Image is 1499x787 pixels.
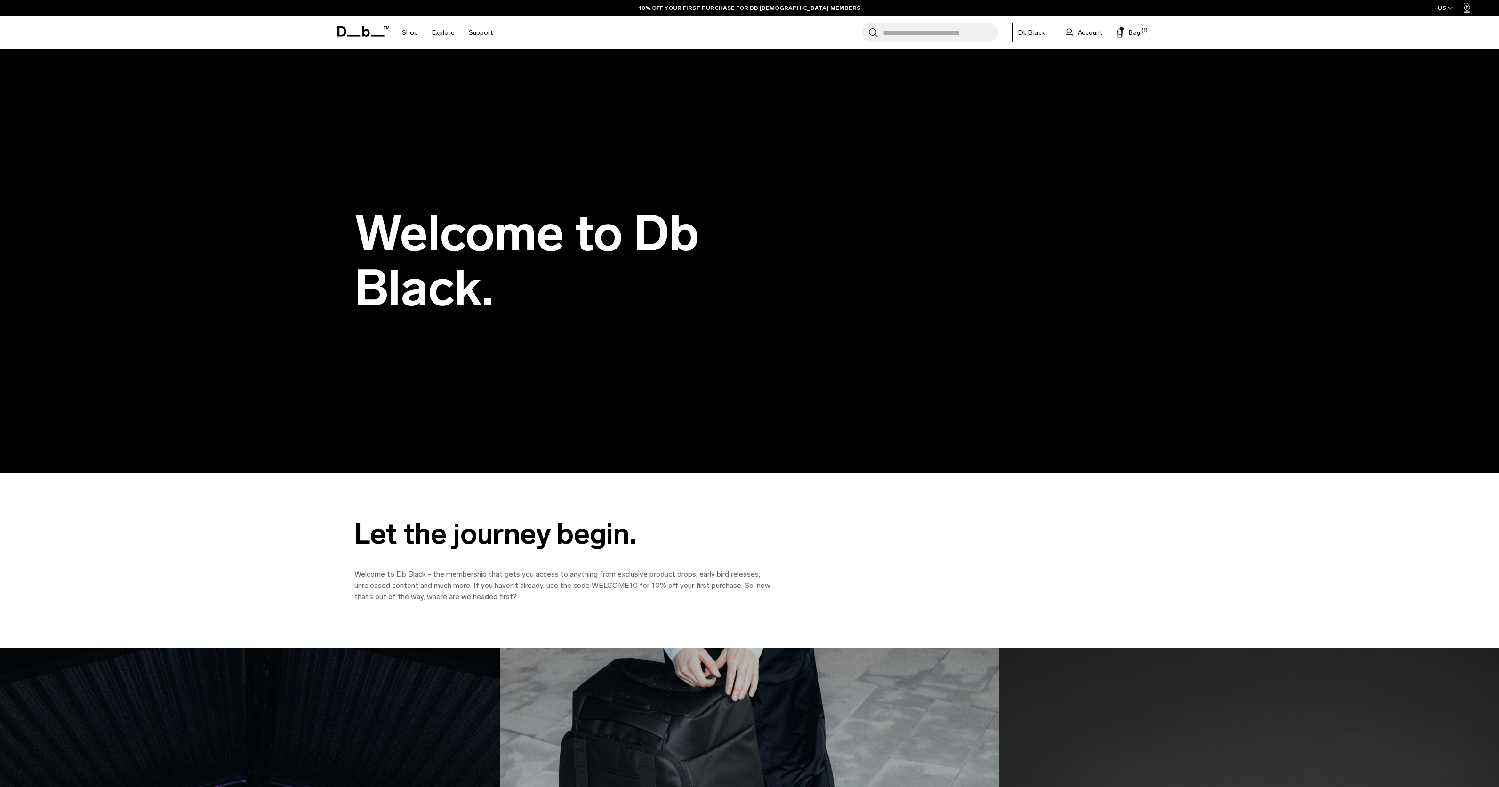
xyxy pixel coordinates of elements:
a: Explore [432,16,455,49]
div: Let the journey begin. [354,518,778,550]
span: (1) [1141,27,1148,35]
nav: Main Navigation [395,16,500,49]
a: Support [469,16,493,49]
button: Bag (1) [1116,27,1140,38]
a: 10% OFF YOUR FIRST PURCHASE FOR DB [DEMOGRAPHIC_DATA] MEMBERS [639,4,860,12]
h1: Welcome to Db Black. [354,207,778,315]
span: Bag [1129,28,1140,38]
a: Shop [402,16,418,49]
a: Account [1066,27,1102,38]
a: Db Black [1012,23,1051,42]
p: Welcome to Db Black - the membership that gets you access to anything from exclusive product drop... [354,569,778,602]
span: Account [1078,28,1102,38]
